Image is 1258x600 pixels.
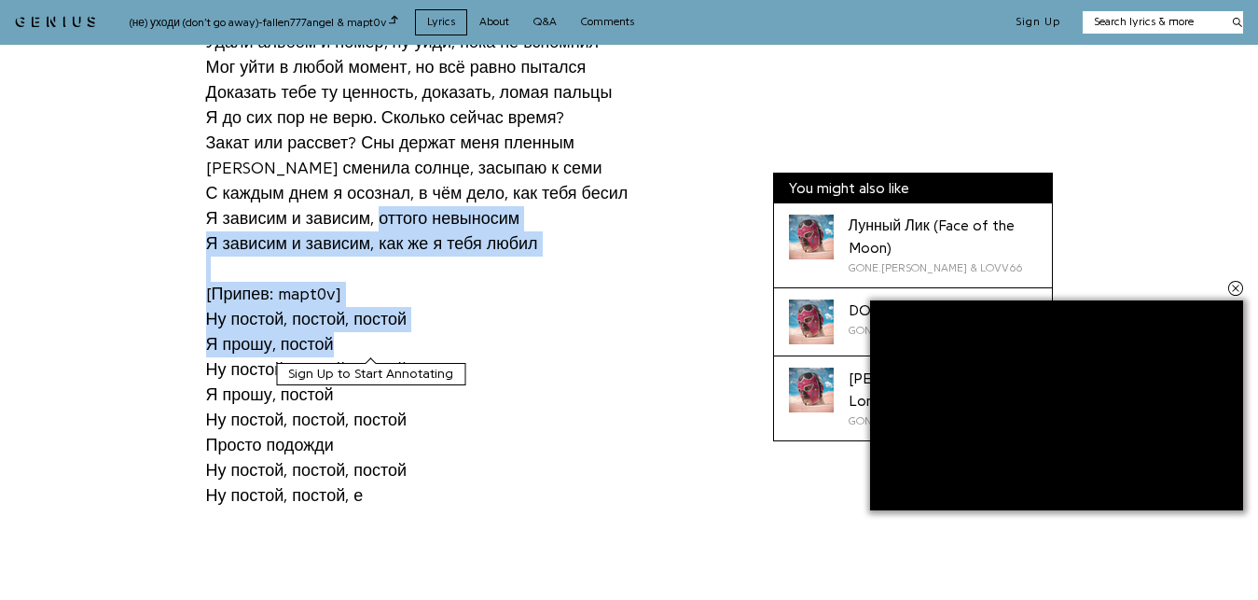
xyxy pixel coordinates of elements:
[849,412,1037,429] div: GONE.[PERSON_NAME]
[849,215,1037,259] div: Лунный Лик (Face of the Moon)
[849,259,1037,276] div: GONE.[PERSON_NAME] & LOVV66
[789,300,834,344] div: Cover art for DODONPA by GONE.Fludd & CAKEBOY
[774,203,1052,288] a: Cover art for Лунный Лик (Face of the Moon) by GONE.Fludd & LOVV66Лунный Лик (Face of the Moon)GO...
[789,368,834,412] div: Cover art for Не Одиноко (Not Lonely) by GONE.Fludd
[276,363,465,385] button: Sign Up to Start Annotating
[130,13,398,31] div: (не) уходи (don’t go away) - ​fallen777angel & mapt0v
[849,322,1029,339] div: GONE.[PERSON_NAME] & CAKEBOY
[849,300,1029,322] div: DODONPA
[1083,14,1222,30] input: Search lyrics & more
[569,9,646,35] a: Comments
[1016,15,1060,30] button: Sign Up
[774,288,1052,356] a: Cover art for DODONPA by GONE.Fludd & CAKEBOYDODONPAGONE.[PERSON_NAME] & CAKEBOY
[415,9,467,35] a: Lyrics
[774,174,1052,203] div: You might also like
[774,356,1052,440] a: Cover art for Не Одиноко (Not Lonely) by GONE.Fludd[PERSON_NAME] (Not Lonely)GONE.[PERSON_NAME]
[849,368,1037,412] div: [PERSON_NAME] (Not Lonely)
[521,9,569,35] a: Q&A
[789,215,834,259] div: Cover art for Лунный Лик (Face of the Moon) by GONE.Fludd & LOVV66
[467,9,521,35] a: About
